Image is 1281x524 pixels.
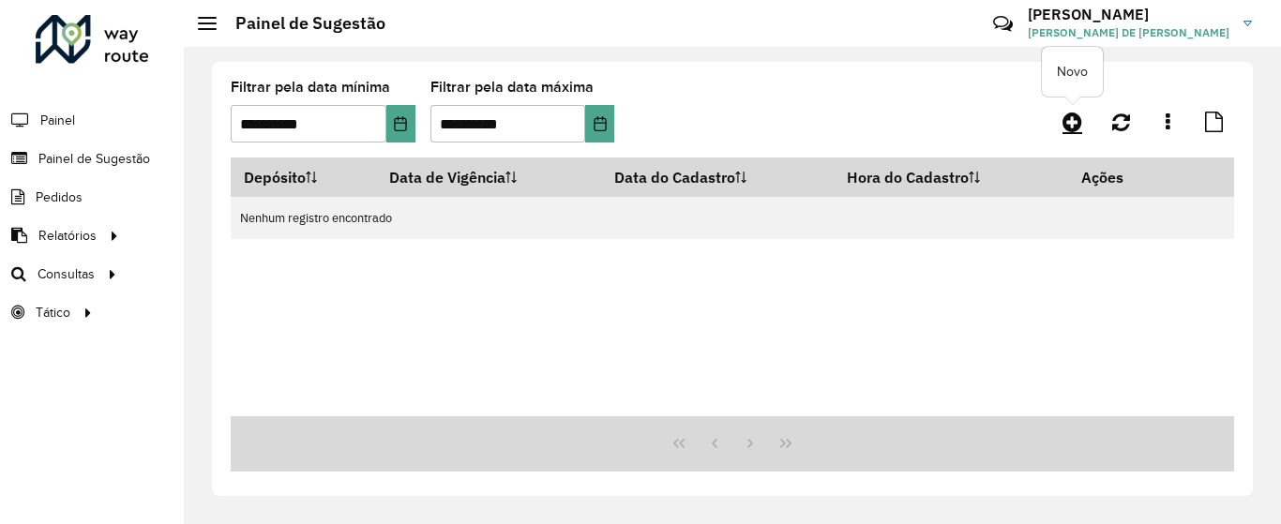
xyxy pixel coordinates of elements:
[38,264,95,284] span: Consultas
[835,157,1068,197] th: Hora do Cadastro
[231,76,390,98] label: Filtrar pela data mínima
[36,303,70,322] span: Tático
[1042,47,1103,97] div: Novo
[38,226,97,246] span: Relatórios
[40,111,75,130] span: Painel
[1068,157,1181,197] th: Ações
[983,4,1023,44] a: Contato Rápido
[231,157,376,197] th: Depósito
[1028,6,1229,23] h3: [PERSON_NAME]
[602,157,835,197] th: Data do Cadastro
[38,149,150,169] span: Painel de Sugestão
[217,13,385,34] h2: Painel de Sugestão
[231,197,1234,239] td: Nenhum registro encontrado
[430,76,594,98] label: Filtrar pela data máxima
[376,157,602,197] th: Data de Vigência
[36,187,83,207] span: Pedidos
[585,105,614,142] button: Choose Date
[1028,24,1229,41] span: [PERSON_NAME] DE [PERSON_NAME]
[386,105,415,142] button: Choose Date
